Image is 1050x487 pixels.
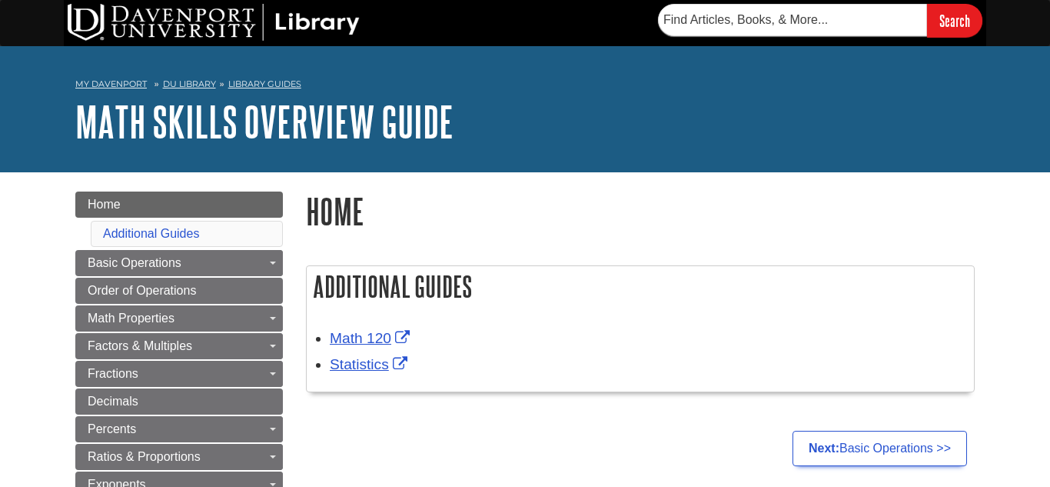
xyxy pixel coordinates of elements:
span: Ratios & Proportions [88,450,201,463]
a: Math Skills Overview Guide [75,98,454,145]
a: Additional Guides [103,227,199,240]
a: Link opens in new window [330,356,411,372]
a: DU Library [163,78,216,89]
a: Next:Basic Operations >> [792,431,967,466]
a: Percents [75,416,283,442]
a: My Davenport [75,78,147,91]
h1: Home [306,192,975,231]
span: Decimals [88,395,138,408]
a: Decimals [75,389,283,415]
img: DU Library [68,4,360,41]
h2: Additional Guides [307,266,974,307]
span: Order of Operations [88,284,196,297]
a: Factors & Multiples [75,333,283,359]
a: Fractions [75,361,283,387]
input: Find Articles, Books, & More... [658,4,927,36]
span: Factors & Multiples [88,339,192,352]
a: Math Properties [75,305,283,332]
span: Home [88,198,121,211]
a: Ratios & Proportions [75,444,283,470]
a: Basic Operations [75,250,283,276]
span: Fractions [88,367,138,380]
a: Home [75,192,283,218]
a: Link opens in new window [330,330,414,346]
input: Search [927,4,982,37]
span: Math Properties [88,312,174,325]
span: Percents [88,422,136,435]
span: Basic Operations [88,256,181,269]
form: Searches DU Library's articles, books, and more [658,4,982,37]
strong: Next: [809,442,839,455]
a: Order of Operations [75,278,283,304]
a: Library Guides [228,78,301,89]
nav: breadcrumb [75,74,975,98]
